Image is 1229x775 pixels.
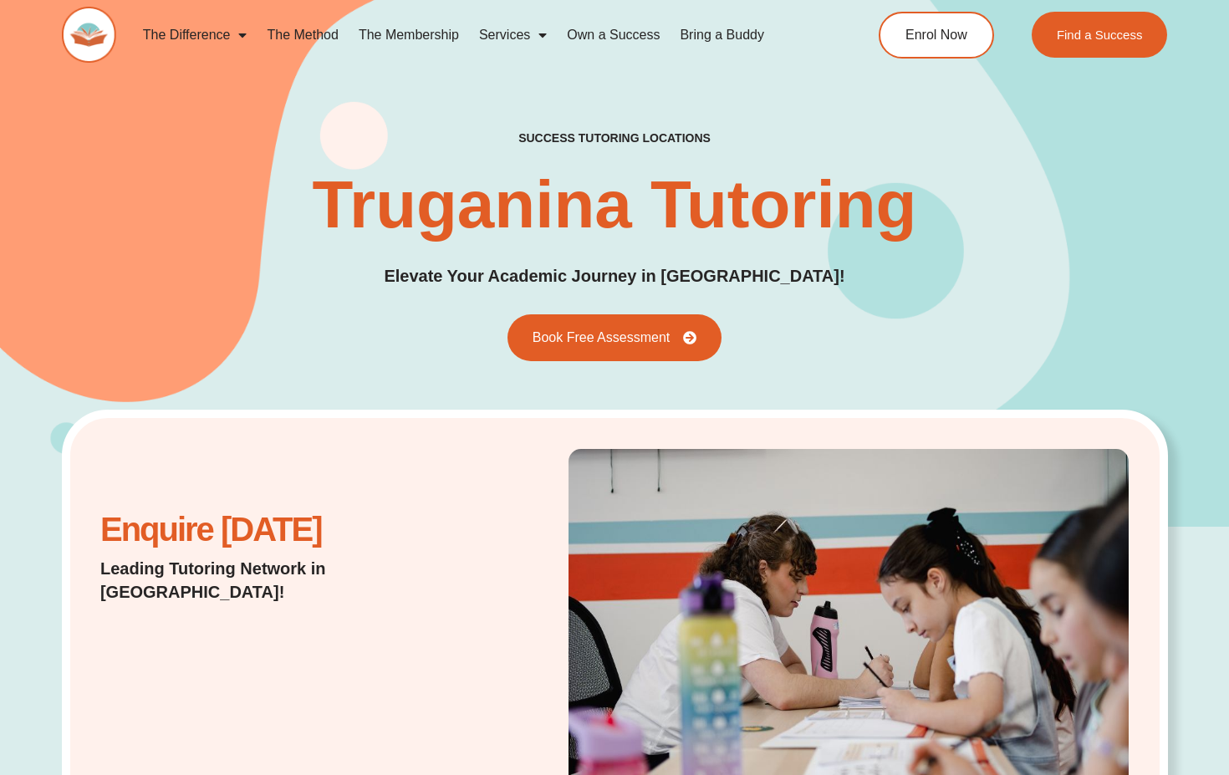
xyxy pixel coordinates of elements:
[533,331,671,344] span: Book Free Assessment
[313,171,917,238] h1: Truganina Tutoring
[100,519,468,540] h2: Enquire [DATE]
[879,12,994,59] a: Enrol Now
[133,16,816,54] nav: Menu
[100,557,468,604] p: Leading Tutoring Network in [GEOGRAPHIC_DATA]!
[469,16,557,54] a: Services
[507,314,722,361] a: Book Free Assessment
[1032,12,1168,58] a: Find a Success
[557,16,670,54] a: Own a Success
[1057,28,1143,41] span: Find a Success
[257,16,348,54] a: The Method
[100,620,413,746] iframe: Website Lead Form
[133,16,258,54] a: The Difference
[670,16,774,54] a: Bring a Buddy
[384,263,844,289] p: Elevate Your Academic Journey in [GEOGRAPHIC_DATA]!
[518,130,711,145] h2: success tutoring locations
[905,28,967,42] span: Enrol Now
[349,16,469,54] a: The Membership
